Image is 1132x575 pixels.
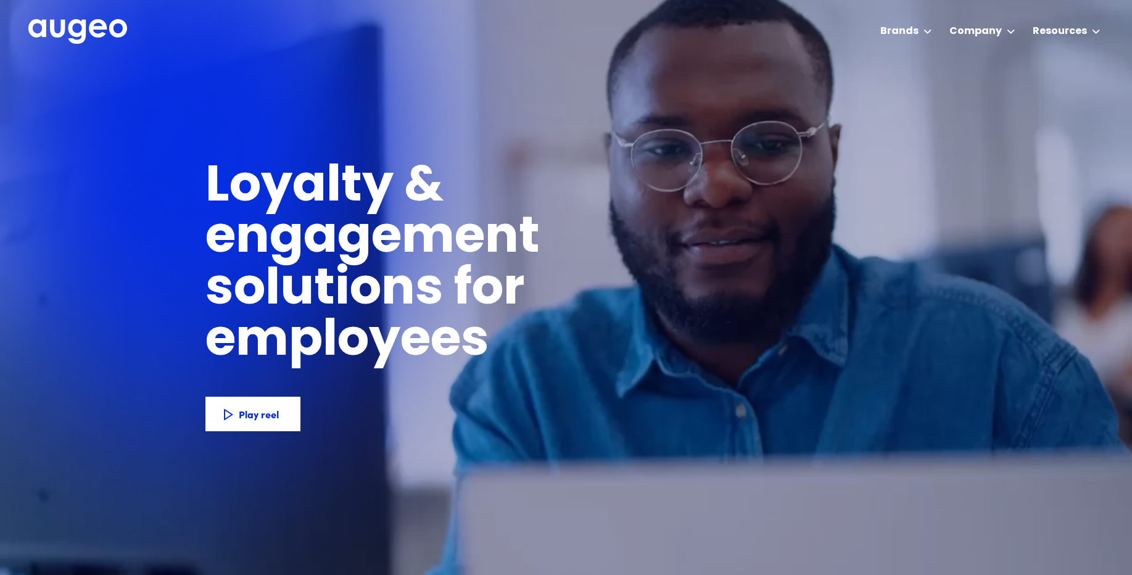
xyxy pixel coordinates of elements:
div: Brands [880,24,919,39]
img: Augeo's full logo in white. [28,19,127,44]
a: home [28,19,127,45]
h1: employees [205,316,511,368]
h1: Loyalty & engagement solutions for [205,162,738,316]
a: Play reel [205,397,300,431]
div: Company [949,24,1002,39]
div: Resources [1033,24,1087,39]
